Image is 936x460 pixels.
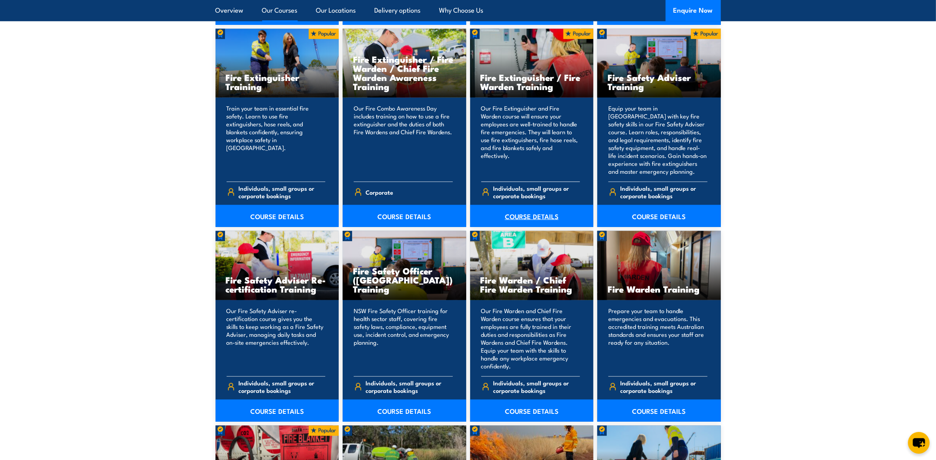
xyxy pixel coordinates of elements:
span: Individuals, small groups or corporate bookings [621,184,707,199]
a: COURSE DETAILS [597,400,721,422]
a: COURSE DETAILS [470,205,594,227]
button: chat-button [908,432,930,454]
a: COURSE DETAILS [470,400,594,422]
a: COURSE DETAILS [216,400,339,422]
h3: Fire Extinguisher / Fire Warden Training [480,73,583,91]
a: COURSE DETAILS [216,205,339,227]
p: Prepare your team to handle emergencies and evacuations. This accredited training meets Australia... [608,307,707,370]
span: Individuals, small groups or corporate bookings [366,379,453,394]
span: Individuals, small groups or corporate bookings [621,379,707,394]
p: Our Fire Combo Awareness Day includes training on how to use a fire extinguisher and the duties o... [354,104,453,175]
span: Individuals, small groups or corporate bookings [493,379,580,394]
span: Individuals, small groups or corporate bookings [238,379,325,394]
span: Corporate [366,186,394,198]
h3: Fire Warden / Chief Fire Warden Training [480,275,583,293]
a: COURSE DETAILS [597,205,721,227]
h3: Fire Safety Officer ([GEOGRAPHIC_DATA]) Training [353,266,456,293]
p: NSW Fire Safety Officer training for health sector staff, covering fire safety laws, compliance, ... [354,307,453,370]
span: Individuals, small groups or corporate bookings [238,184,325,199]
h3: Fire Extinguisher Training [226,73,329,91]
h3: Fire Safety Adviser Re-certification Training [226,275,329,293]
h3: Fire Warden Training [608,284,711,293]
h3: Fire Extinguisher / Fire Warden / Chief Fire Warden Awareness Training [353,54,456,91]
p: Equip your team in [GEOGRAPHIC_DATA] with key fire safety skills in our Fire Safety Adviser cours... [608,104,707,175]
a: COURSE DETAILS [343,400,466,422]
p: Our Fire Safety Adviser re-certification course gives you the skills to keep working as a Fire Sa... [227,307,326,370]
span: Individuals, small groups or corporate bookings [493,184,580,199]
p: Train your team in essential fire safety. Learn to use fire extinguishers, hose reels, and blanke... [227,104,326,175]
p: Our Fire Warden and Chief Fire Warden course ensures that your employees are fully trained in the... [481,307,580,370]
h3: Fire Safety Adviser Training [608,73,711,91]
p: Our Fire Extinguisher and Fire Warden course will ensure your employees are well-trained to handl... [481,104,580,175]
a: COURSE DETAILS [343,205,466,227]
